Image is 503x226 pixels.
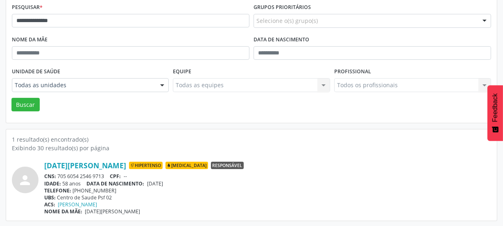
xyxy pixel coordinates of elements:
a: [PERSON_NAME] [58,201,97,208]
span: Responsável [211,162,244,169]
span: ACS: [44,201,55,208]
span: Hipertenso [129,162,163,169]
div: 705 6054 2546 9713 [44,173,491,180]
span: CPF: [110,173,121,180]
span: CNS: [44,173,56,180]
span: -- [124,173,127,180]
a: [DATE][PERSON_NAME] [44,161,126,170]
label: Equipe [173,66,191,78]
label: Unidade de saúde [12,66,60,78]
span: [MEDICAL_DATA] [165,162,208,169]
label: Data de nascimento [254,34,309,46]
label: Profissional [334,66,371,78]
span: NOME DA MÃE: [44,208,82,215]
span: Selecione o(s) grupo(s) [256,16,318,25]
label: Pesquisar [12,1,43,14]
i: person [18,173,33,188]
div: Exibindo 30 resultado(s) por página [12,144,491,152]
span: UBS: [44,194,56,201]
button: Feedback - Mostrar pesquisa [487,85,503,141]
span: Todas as unidades [15,81,152,89]
span: IDADE: [44,180,61,187]
label: Grupos prioritários [254,1,311,14]
div: 58 anos [44,180,491,187]
span: TELEFONE: [44,187,71,194]
div: Centro de Saude Psf 02 [44,194,491,201]
div: [PHONE_NUMBER] [44,187,491,194]
span: [DATE] [147,180,163,187]
div: 1 resultado(s) encontrado(s) [12,135,491,144]
label: Nome da mãe [12,34,48,46]
span: [DATE][PERSON_NAME] [85,208,140,215]
span: DATA DE NASCIMENTO: [87,180,145,187]
button: Buscar [11,98,40,112]
span: Feedback [492,93,499,122]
